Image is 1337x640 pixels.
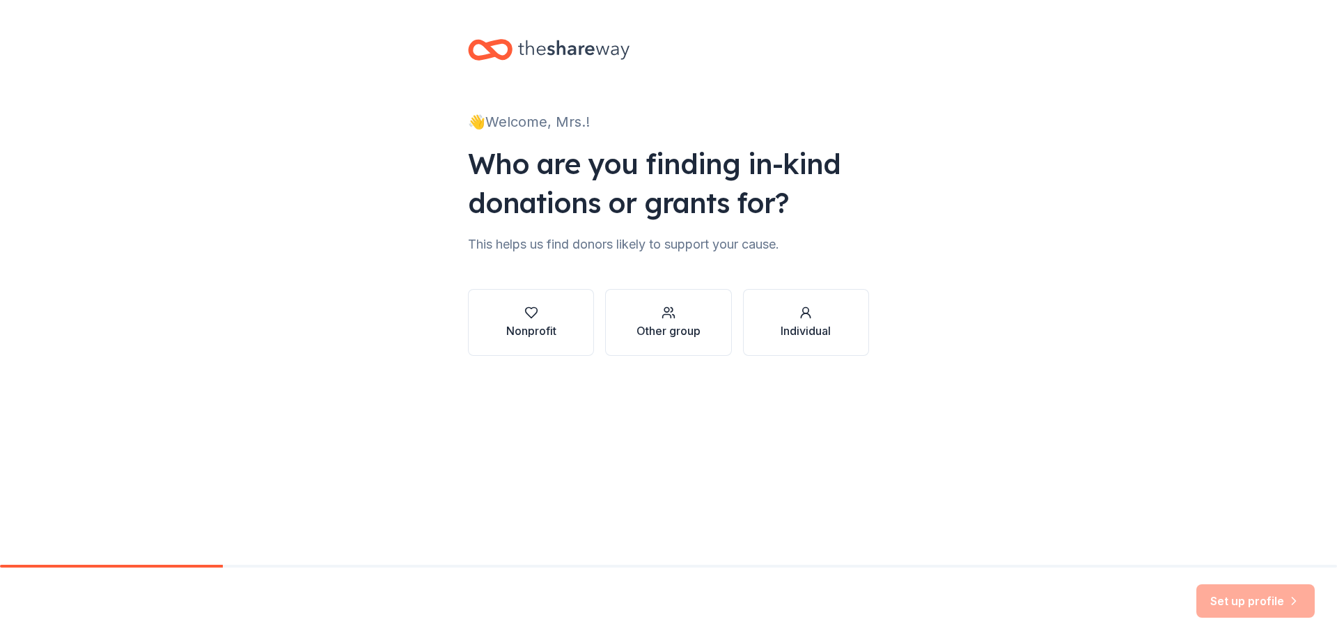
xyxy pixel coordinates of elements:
button: Individual [743,289,869,356]
div: This helps us find donors likely to support your cause. [468,233,869,256]
button: Nonprofit [468,289,594,356]
div: Other group [636,322,701,339]
button: Other group [605,289,731,356]
div: Nonprofit [506,322,556,339]
div: Individual [781,322,831,339]
div: Who are you finding in-kind donations or grants for? [468,144,869,222]
div: 👋 Welcome, Mrs.! [468,111,869,133]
